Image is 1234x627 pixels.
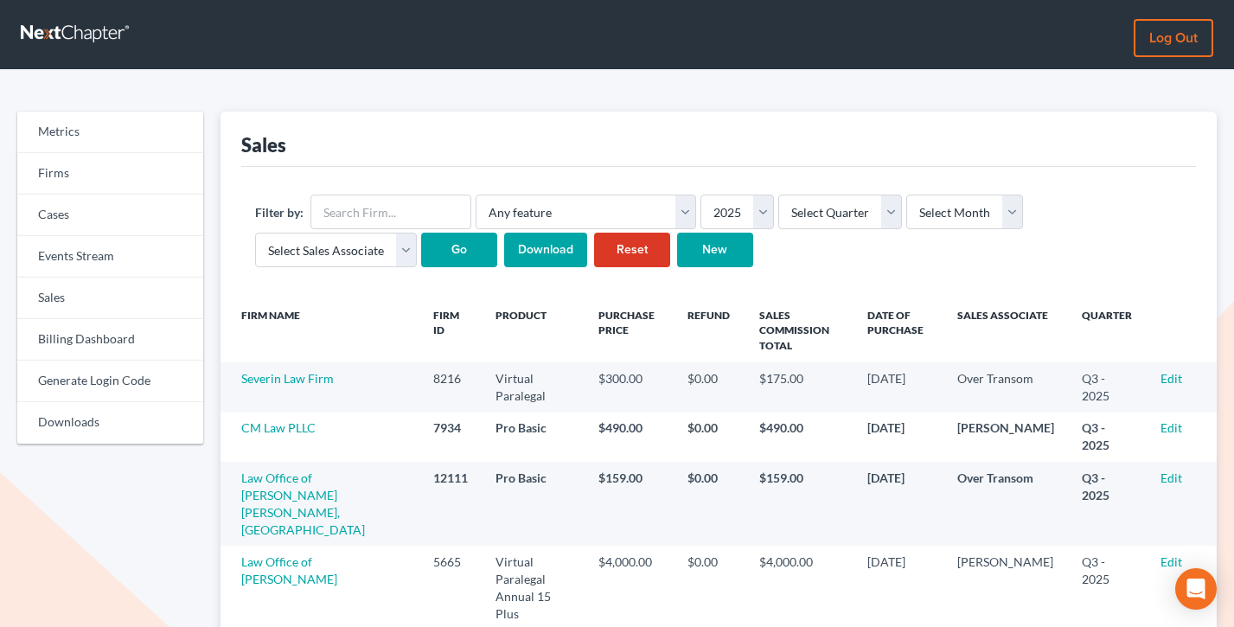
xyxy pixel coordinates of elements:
[482,413,585,462] td: Pro Basic
[255,203,304,221] label: Filter by:
[482,462,585,546] td: Pro Basic
[745,298,854,362] th: Sales Commission Total
[745,362,854,412] td: $175.00
[17,153,203,195] a: Firms
[17,195,203,236] a: Cases
[1068,413,1147,462] td: Q3 - 2025
[241,371,334,386] a: Severin Law Firm
[943,413,1068,462] td: [PERSON_NAME]
[17,319,203,361] a: Billing Dashboard
[482,298,585,362] th: Product
[482,362,585,412] td: Virtual Paralegal
[943,298,1068,362] th: Sales Associate
[1160,420,1182,435] a: Edit
[854,413,944,462] td: [DATE]
[674,362,745,412] td: $0.00
[1160,371,1182,386] a: Edit
[419,298,483,362] th: Firm ID
[585,298,674,362] th: Purchase Price
[1134,19,1213,57] a: Log out
[421,233,497,267] input: Go
[419,462,483,546] td: 12111
[17,112,203,153] a: Metrics
[677,233,753,267] a: New
[585,362,674,412] td: $300.00
[17,236,203,278] a: Events Stream
[1068,462,1147,546] td: Q3 - 2025
[1175,568,1217,610] div: Open Intercom Messenger
[310,195,471,229] input: Search Firm...
[854,462,944,546] td: [DATE]
[504,233,587,267] input: Download
[419,413,483,462] td: 7934
[1160,470,1182,485] a: Edit
[674,462,745,546] td: $0.00
[1160,554,1182,569] a: Edit
[943,362,1068,412] td: Over Transom
[745,413,854,462] td: $490.00
[854,362,944,412] td: [DATE]
[17,278,203,319] a: Sales
[241,132,286,157] div: Sales
[241,470,365,537] a: Law Office of [PERSON_NAME] [PERSON_NAME], [GEOGRAPHIC_DATA]
[241,420,316,435] a: CM Law PLLC
[419,362,483,412] td: 8216
[674,413,745,462] td: $0.00
[241,554,337,586] a: Law Office of [PERSON_NAME]
[585,413,674,462] td: $490.00
[221,298,419,362] th: Firm Name
[17,361,203,402] a: Generate Login Code
[1068,362,1147,412] td: Q3 - 2025
[585,462,674,546] td: $159.00
[674,298,745,362] th: Refund
[943,462,1068,546] td: Over Transom
[854,298,944,362] th: Date of Purchase
[594,233,670,267] a: Reset
[1068,298,1147,362] th: Quarter
[17,402,203,444] a: Downloads
[745,462,854,546] td: $159.00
